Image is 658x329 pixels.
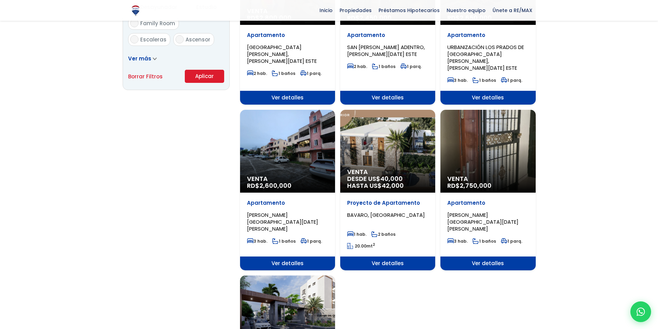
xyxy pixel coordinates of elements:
[473,238,496,244] span: 1 baños
[247,175,328,182] span: Venta
[247,32,328,39] p: Apartamento
[440,110,535,270] a: Venta RD$2,750,000 Apartamento [PERSON_NAME][GEOGRAPHIC_DATA][DATE][PERSON_NAME] 3 hab. 1 baños 1...
[447,181,492,190] span: RD$
[347,231,366,237] span: 1 hab.
[347,32,428,39] p: Apartamento
[447,238,468,244] span: 3 hab.
[355,243,366,249] span: 20.00
[247,43,317,65] span: [GEOGRAPHIC_DATA][PERSON_NAME], [PERSON_NAME][DATE] ESTE
[443,5,489,16] span: Nuestro equipo
[185,36,210,43] span: Ascensor
[175,35,184,43] input: Ascensor
[247,238,267,244] span: 3 hab.
[347,168,428,175] span: Venta
[247,181,292,190] span: RD$
[473,77,496,83] span: 1 baños
[140,20,175,27] span: Family Room
[347,243,375,249] span: mt
[447,175,528,182] span: Venta
[371,231,395,237] span: 2 baños
[301,238,322,244] span: 1 parq.
[447,200,528,206] p: Apartamento
[130,4,142,17] img: Logo de REMAX
[247,70,267,76] span: 2 hab.
[447,43,524,71] span: URBANIZACIÓN LOS PRADOS DE [GEOGRAPHIC_DATA][PERSON_NAME], [PERSON_NAME][DATE] ESTE
[382,181,404,190] span: 42,000
[347,175,428,189] span: DESDE US$
[373,242,375,247] sup: 2
[447,211,518,232] span: [PERSON_NAME][GEOGRAPHIC_DATA][DATE][PERSON_NAME]
[501,77,522,83] span: 1 parq.
[340,257,435,270] span: Ver detalles
[272,70,295,76] span: 1 baños
[316,5,336,16] span: Inicio
[128,55,157,62] a: Ver más
[130,19,139,27] input: Family Room
[272,238,296,244] span: 1 baños
[347,64,367,69] span: 2 hab.
[447,32,528,39] p: Apartamento
[375,5,443,16] span: Préstamos Hipotecarios
[128,72,163,81] a: Borrar Filtros
[240,257,335,270] span: Ver detalles
[340,110,435,270] a: Venta DESDE US$40,000 HASTA US$42,000 Proyecto de Apartamento BAVARO, [GEOGRAPHIC_DATA] 1 hab. 2 ...
[501,238,522,244] span: 1 parq.
[372,64,395,69] span: 1 baños
[185,70,224,83] button: Aplicar
[336,5,375,16] span: Propiedades
[347,200,428,206] p: Proyecto de Apartamento
[247,200,328,206] p: Apartamento
[300,70,322,76] span: 1 parq.
[489,5,536,16] span: Únete a RE/MAX
[347,43,425,58] span: SAN [PERSON_NAME] ADENTRO, [PERSON_NAME][DATE] ESTE
[240,110,335,270] a: Venta RD$2,600,000 Apartamento [PERSON_NAME][GEOGRAPHIC_DATA][DATE][PERSON_NAME] 3 hab. 1 baños 1...
[140,36,166,43] span: Escaleras
[460,181,492,190] span: 2,750,000
[340,91,435,105] span: Ver detalles
[240,91,335,105] span: Ver detalles
[347,211,425,219] span: BAVARO, [GEOGRAPHIC_DATA]
[247,211,318,232] span: [PERSON_NAME][GEOGRAPHIC_DATA][DATE][PERSON_NAME]
[259,181,292,190] span: 2,600,000
[440,91,535,105] span: Ver detalles
[400,64,422,69] span: 1 parq.
[447,77,468,83] span: 3 hab.
[380,174,403,183] span: 40,000
[130,35,139,43] input: Escaleras
[440,257,535,270] span: Ver detalles
[128,55,151,62] span: Ver más
[347,182,428,189] span: HASTA US$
